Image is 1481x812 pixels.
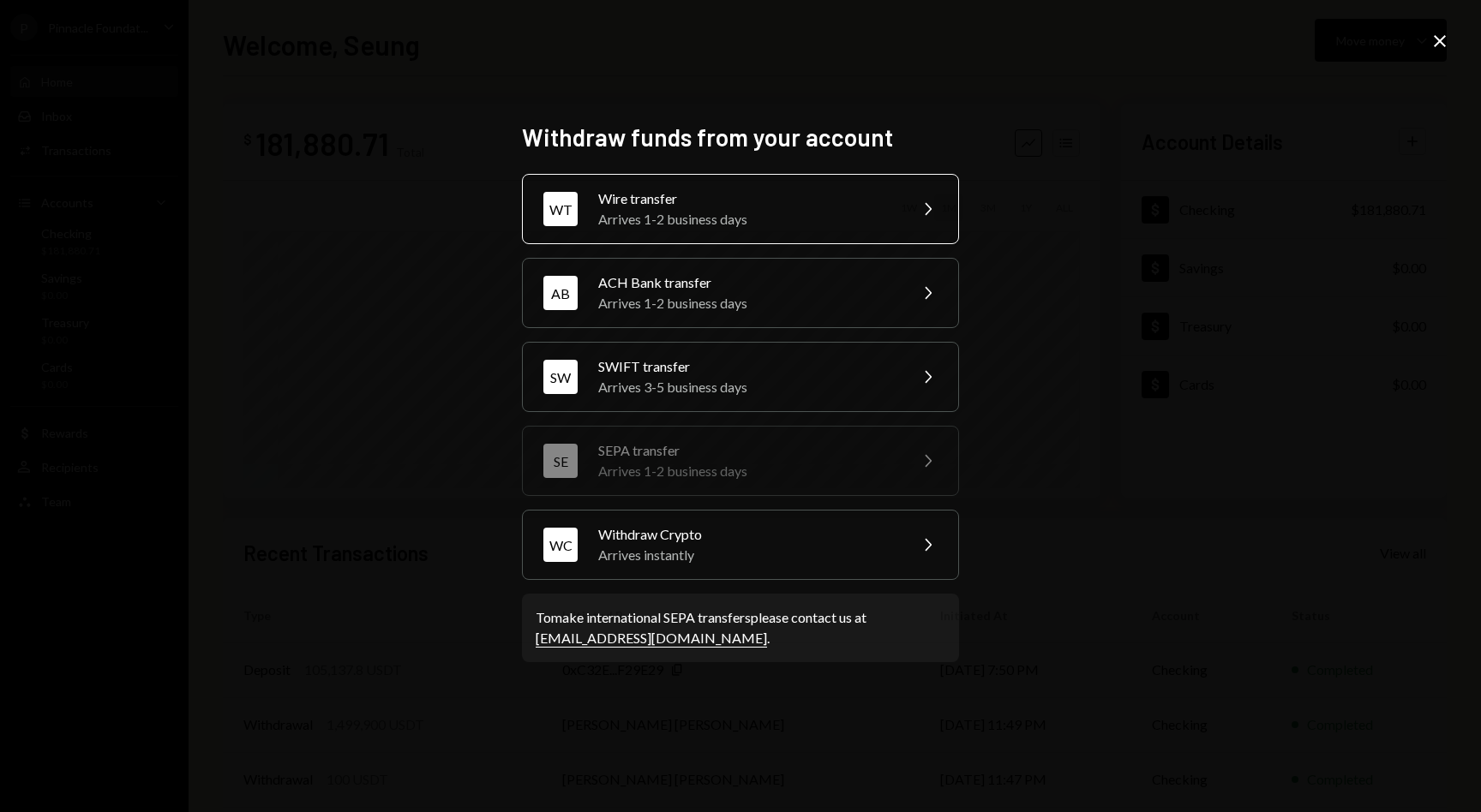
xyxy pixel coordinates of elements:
h2: Withdraw funds from your account [522,121,959,154]
div: WT [543,192,578,226]
div: Arrives 1-2 business days [598,461,896,481]
div: Arrives 3-5 business days [598,377,896,397]
div: WC [543,528,578,562]
button: WCWithdraw CryptoArrives instantly [522,510,959,580]
div: Withdraw Crypto [598,524,896,545]
div: ACH Bank transfer [598,272,896,293]
div: SE [543,444,578,478]
a: [EMAIL_ADDRESS][DOMAIN_NAME] [536,630,767,648]
div: SW [543,360,578,394]
div: Arrives 1-2 business days [598,209,896,230]
button: WTWire transferArrives 1-2 business days [522,174,959,244]
div: To make international SEPA transfers please contact us at . [536,607,945,648]
div: Arrives instantly [598,545,896,565]
button: SESEPA transferArrives 1-2 business days [522,426,959,496]
button: SWSWIFT transferArrives 3-5 business days [522,342,959,412]
div: Arrives 1-2 business days [598,293,896,313]
div: SEPA transfer [598,440,896,461]
div: Wire transfer [598,188,896,209]
div: AB [543,276,578,310]
button: ABACH Bank transferArrives 1-2 business days [522,258,959,328]
div: SWIFT transfer [598,356,896,377]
